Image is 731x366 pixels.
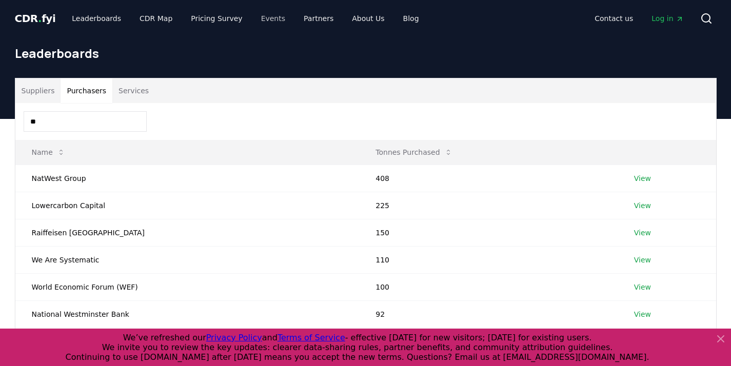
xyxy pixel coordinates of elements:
td: 408 [359,165,617,192]
a: View [634,255,651,265]
a: Blog [395,9,427,28]
nav: Main [586,9,692,28]
span: . [38,12,42,25]
a: CDR.fyi [15,11,56,26]
button: Purchasers [61,78,112,103]
td: World Economic Forum (WEF) [15,273,360,300]
a: Contact us [586,9,641,28]
span: CDR fyi [15,12,56,25]
td: 100 [359,273,617,300]
td: 110 [359,246,617,273]
a: Partners [295,9,342,28]
a: CDR Map [131,9,181,28]
button: Tonnes Purchased [367,142,460,162]
td: Raiffeisen [GEOGRAPHIC_DATA] [15,219,360,246]
td: NatWest Group [15,165,360,192]
a: View [634,228,651,238]
nav: Main [64,9,427,28]
a: Leaderboards [64,9,129,28]
button: Suppliers [15,78,61,103]
td: National Westminster Bank [15,300,360,328]
a: About Us [344,9,392,28]
td: 225 [359,192,617,219]
td: 150 [359,219,617,246]
button: Services [112,78,155,103]
a: Events [253,9,293,28]
td: We Are Systematic [15,246,360,273]
td: [PERSON_NAME] [15,328,360,355]
td: Lowercarbon Capital [15,192,360,219]
h1: Leaderboards [15,45,717,62]
a: Log in [643,9,692,28]
a: View [634,309,651,319]
a: View [634,200,651,211]
td: 50 [359,328,617,355]
span: Log in [651,13,683,24]
td: 92 [359,300,617,328]
a: View [634,282,651,292]
button: Name [24,142,73,162]
a: Pricing Survey [183,9,250,28]
a: View [634,173,651,184]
